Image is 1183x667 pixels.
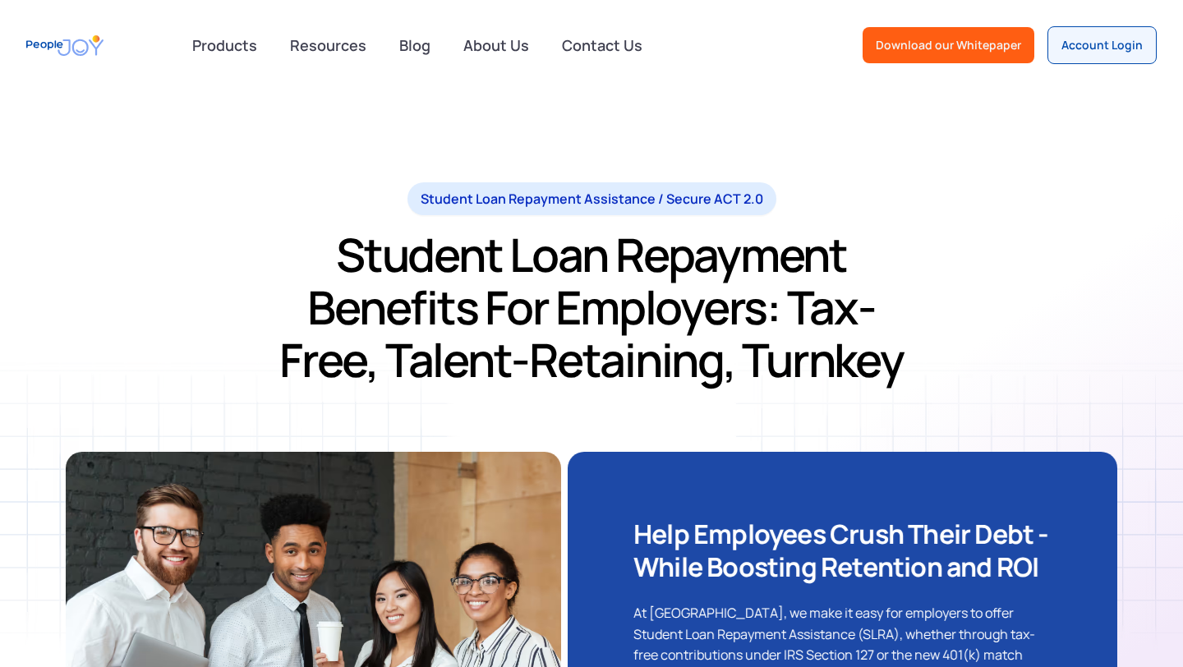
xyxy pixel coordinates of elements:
[633,517,1052,583] div: Help Employees Crush Their Debt - While Boosting Retention and ROI
[26,27,104,64] a: home
[276,228,907,386] h1: Student Loan Repayment Benefits for Employers: Tax-Free, Talent-Retaining, Turnkey
[182,29,267,62] div: Products
[1061,37,1143,53] div: Account Login
[1047,26,1157,64] a: Account Login
[389,27,440,63] a: Blog
[421,189,763,209] div: Student Loan Repayment Assistance / Secure ACT 2.0
[280,27,376,63] a: Resources
[552,27,652,63] a: Contact Us
[453,27,539,63] a: About Us
[876,37,1021,53] div: Download our Whitepaper
[863,27,1034,63] a: Download our Whitepaper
